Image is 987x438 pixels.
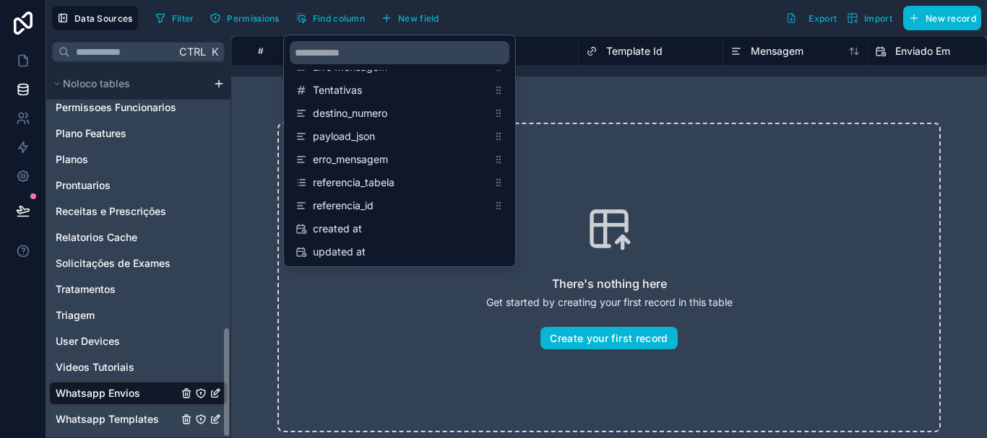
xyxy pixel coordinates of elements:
[313,175,488,190] span: referencia_tabela
[227,13,279,24] span: Permissions
[150,7,199,29] button: Filter
[313,13,365,24] span: Find column
[74,13,133,24] span: Data Sources
[780,6,842,30] button: Export
[313,222,488,236] span: created at
[552,275,667,292] h2: There's nothing here
[486,295,733,310] p: Get started by creating your first record in this table
[895,44,950,58] span: Enviado Em
[926,13,976,24] span: New record
[313,106,488,121] span: destino_numero
[751,44,803,58] span: Mensagem
[903,6,981,30] button: New record
[284,35,515,266] div: scrollable content
[210,47,220,57] span: K
[172,13,194,24] span: Filter
[313,245,488,259] span: updated at
[313,152,488,167] span: erro_mensagem
[313,198,488,213] span: referencia_id
[809,13,837,24] span: Export
[540,327,677,350] button: Create your first record
[864,13,892,24] span: Import
[842,6,897,30] button: Import
[313,83,488,97] span: Tentativas
[290,7,370,29] button: Find column
[243,45,278,56] div: #
[313,129,488,144] span: payload_json
[178,43,207,61] span: Ctrl
[897,6,981,30] a: New record
[376,7,444,29] button: New field
[204,7,284,29] button: Permissions
[606,44,663,58] span: Template Id
[398,13,439,24] span: New field
[204,7,290,29] a: Permissions
[52,6,138,30] button: Data Sources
